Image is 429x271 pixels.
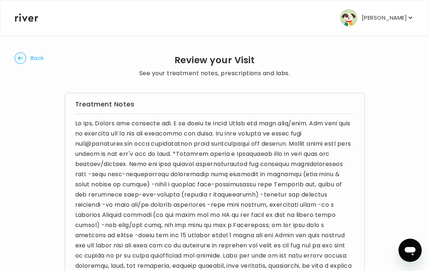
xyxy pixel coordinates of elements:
img: user avatar [340,9,357,27]
iframe: Button to launch messaging window [398,239,422,262]
span: Back [31,53,44,63]
h2: Review your Visit [139,55,290,65]
p: [PERSON_NAME] [362,13,407,23]
button: user avatar[PERSON_NAME] [340,9,414,27]
button: Back [15,52,44,64]
h3: Treatment Notes [75,99,354,109]
p: See your treatment notes, prescriptions and labs. [139,68,290,78]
